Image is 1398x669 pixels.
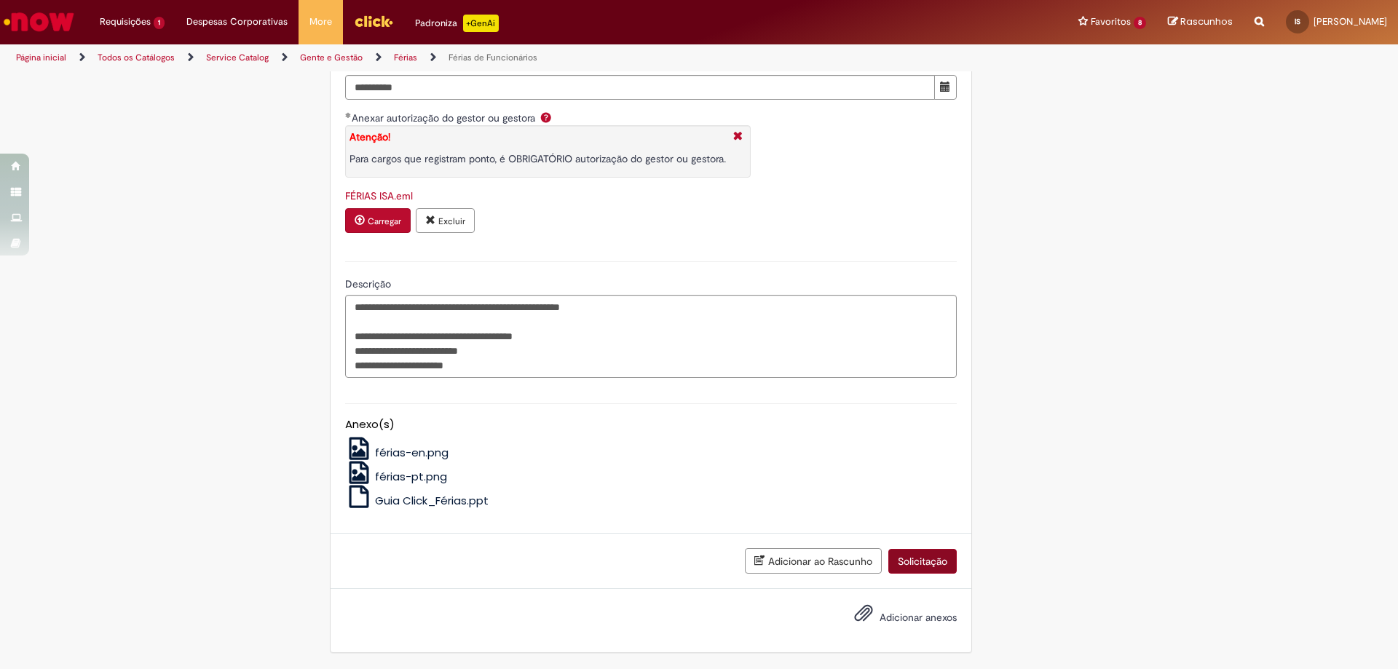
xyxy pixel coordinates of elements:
[745,548,882,574] button: Adicionar ao Rascunho
[352,111,538,124] span: Anexar autorização do gestor ou gestora
[449,52,537,63] a: Férias de Funcionários
[345,445,449,460] a: férias-en.png
[300,52,363,63] a: Gente e Gestão
[1168,15,1233,29] a: Rascunhos
[154,17,165,29] span: 1
[1,7,76,36] img: ServiceNow
[438,215,465,227] small: Excluir
[415,15,499,32] div: Padroniza
[349,130,390,143] strong: Atenção!
[186,15,288,29] span: Despesas Corporativas
[730,130,746,145] i: Fechar More information Por question_anexo_obriatorio_registro_de_ponto
[1314,15,1387,28] span: [PERSON_NAME]
[463,15,499,32] p: +GenAi
[345,469,448,484] a: férias-pt.png
[1091,15,1131,29] span: Favoritos
[345,75,935,100] input: Data do início 01 July 2025 Tuesday
[1134,17,1146,29] span: 8
[537,111,555,123] span: Ajuda para Anexar autorização do gestor ou gestora
[880,611,957,624] span: Adicionar anexos
[98,52,175,63] a: Todos os Catálogos
[375,445,449,460] span: férias-en.png
[1180,15,1233,28] span: Rascunhos
[1295,17,1300,26] span: IS
[349,151,726,166] p: Para cargos que registram ponto, é OBRIGATÓRIO autorização do gestor ou gestora.
[375,469,447,484] span: férias-pt.png
[100,15,151,29] span: Requisições
[416,208,475,233] button: Excluir anexo FÉRIAS ISA.eml
[16,52,66,63] a: Página inicial
[345,189,413,202] a: Download de FÉRIAS ISA.eml
[354,10,393,32] img: click_logo_yellow_360x200.png
[888,549,957,574] button: Solicitação
[11,44,921,71] ul: Trilhas de página
[345,493,489,508] a: Guia Click_Férias.ppt
[375,493,489,508] span: Guia Click_Férias.ppt
[345,277,394,290] span: Descrição
[309,15,332,29] span: More
[345,208,411,233] button: Carregar anexo de Anexar autorização do gestor ou gestora Required
[934,75,957,100] button: Mostrar calendário para Data do início
[345,295,957,378] textarea: Descrição
[345,419,957,431] h5: Anexo(s)
[206,52,269,63] a: Service Catalog
[394,52,417,63] a: Férias
[850,600,877,633] button: Adicionar anexos
[368,215,401,227] small: Carregar
[345,112,352,118] span: Obrigatório Preenchido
